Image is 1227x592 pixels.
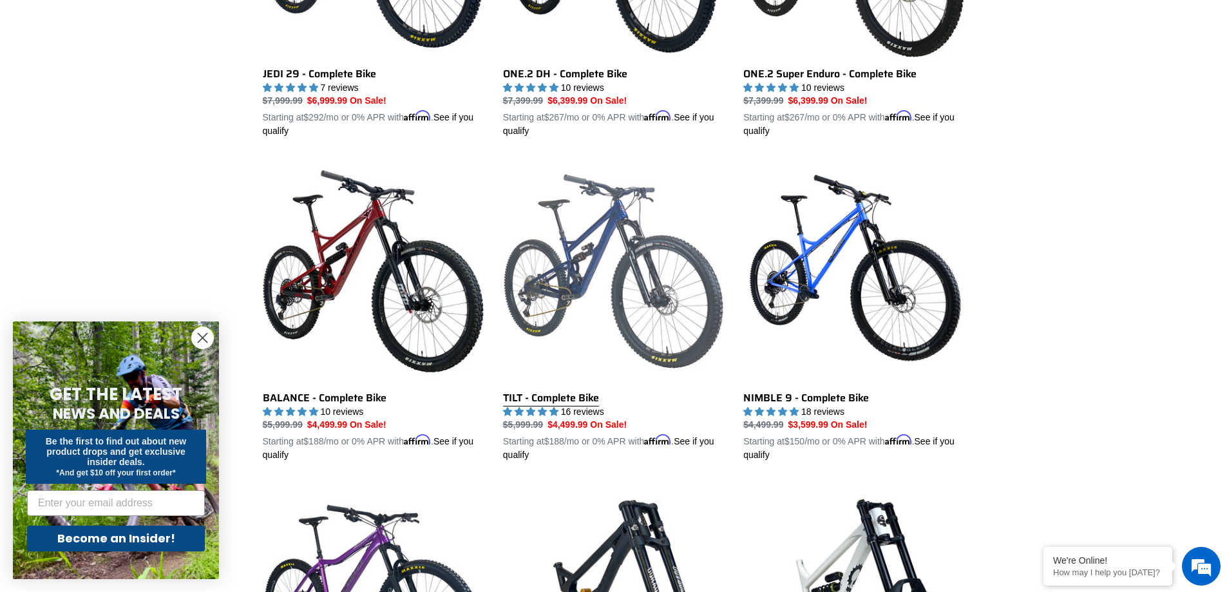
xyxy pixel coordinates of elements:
div: We're Online! [1053,555,1163,566]
button: Become an Insider! [27,526,205,551]
button: Close dialog [191,327,214,349]
span: NEWS AND DEALS [53,403,180,424]
span: GET THE LATEST [50,383,182,406]
span: Be the first to find out about new product drops and get exclusive insider deals. [46,436,187,467]
span: *And get $10 off your first order* [56,468,175,477]
p: How may I help you today? [1053,568,1163,577]
input: Enter your email address [27,490,205,516]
